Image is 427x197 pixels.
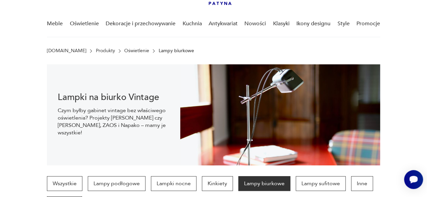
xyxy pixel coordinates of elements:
[296,11,330,37] a: Ikony designu
[337,11,349,37] a: Style
[182,11,202,37] a: Kuchnia
[47,176,82,191] a: Wszystkie
[202,176,233,191] a: Kinkiety
[273,11,290,37] a: Klasyki
[47,11,63,37] a: Meble
[88,176,145,191] a: Lampy podłogowe
[106,11,176,37] a: Dekoracje i przechowywanie
[96,48,115,54] a: Produkty
[209,11,238,37] a: Antykwariat
[47,48,86,54] a: [DOMAIN_NAME]
[151,176,196,191] a: Lampki nocne
[58,93,169,101] h1: Lampki na biurko Vintage
[70,11,99,37] a: Oświetlenie
[404,170,423,189] iframe: Smartsupp widget button
[351,176,373,191] a: Inne
[124,48,149,54] a: Oświetlenie
[244,11,266,37] a: Nowości
[58,107,169,136] p: Czym byłby gabinet vintage bez właściwego oświetlenia? Projekty [PERSON_NAME] czy [PERSON_NAME], ...
[356,11,380,37] a: Promocje
[238,176,290,191] a: Lampy biurkowe
[159,48,194,54] p: Lampy biurkowe
[296,176,346,191] a: Lampy sufitowe
[180,64,380,165] img: 59de657ae7cec28172f985f34cc39cd0.jpg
